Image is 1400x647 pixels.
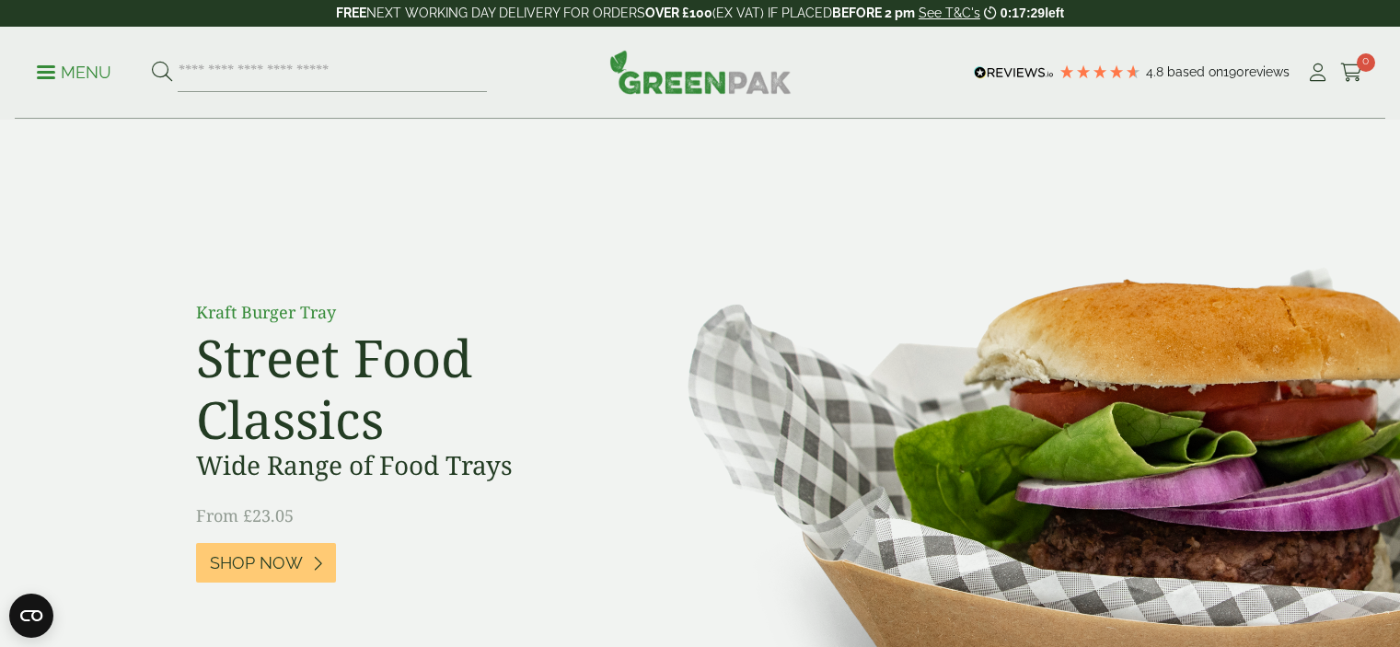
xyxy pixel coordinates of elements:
[37,62,111,80] a: Menu
[1340,59,1363,87] a: 0
[1001,6,1045,20] span: 0:17:29
[1340,64,1363,82] i: Cart
[196,450,610,481] h3: Wide Range of Food Trays
[609,50,792,94] img: GreenPak Supplies
[1357,53,1375,72] span: 0
[1059,64,1141,80] div: 4.79 Stars
[336,6,366,20] strong: FREE
[1045,6,1064,20] span: left
[1244,64,1290,79] span: reviews
[1146,64,1167,79] span: 4.8
[196,504,294,526] span: From £23.05
[1223,64,1244,79] span: 190
[37,62,111,84] p: Menu
[210,553,303,573] span: Shop Now
[919,6,980,20] a: See T&C's
[645,6,712,20] strong: OVER £100
[196,300,610,325] p: Kraft Burger Tray
[1306,64,1329,82] i: My Account
[832,6,915,20] strong: BEFORE 2 pm
[196,327,610,450] h2: Street Food Classics
[974,66,1054,79] img: REVIEWS.io
[1167,64,1223,79] span: Based on
[196,543,336,583] a: Shop Now
[9,594,53,638] button: Open CMP widget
